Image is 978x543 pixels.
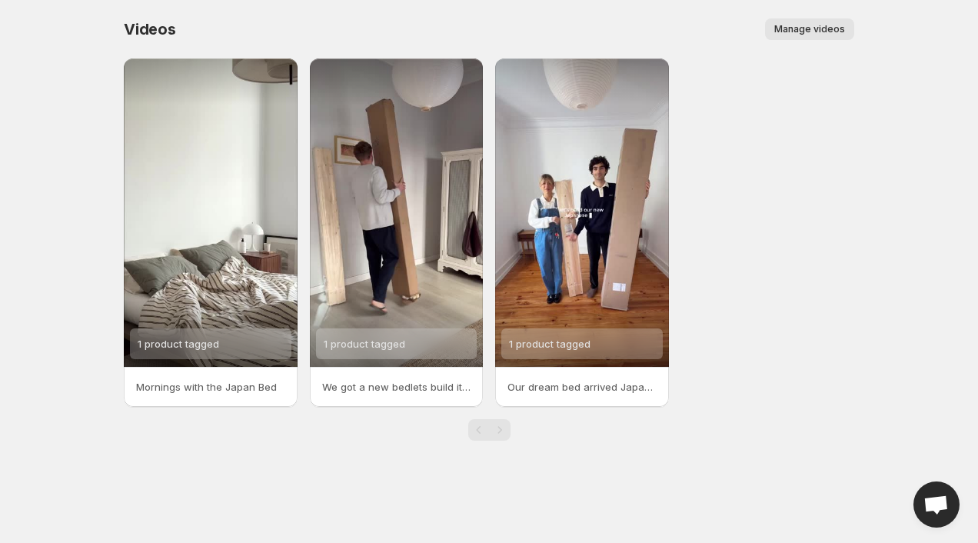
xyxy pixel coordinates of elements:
[507,379,657,395] p: Our dream bed arrived Japanese style I love messy beds what about you karup_design thatcooliving
[774,23,845,35] span: Manage videos
[322,379,471,395] p: We got a new bedlets build it together Im obsessed with the minimal design of this Japanese bed A...
[765,18,854,40] button: Manage videos
[913,481,960,528] a: Open chat
[468,419,511,441] nav: Pagination
[136,379,285,395] p: Mornings with the Japan Bed
[124,20,176,38] span: Videos
[509,338,590,350] span: 1 product tagged
[138,338,219,350] span: 1 product tagged
[324,338,405,350] span: 1 product tagged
